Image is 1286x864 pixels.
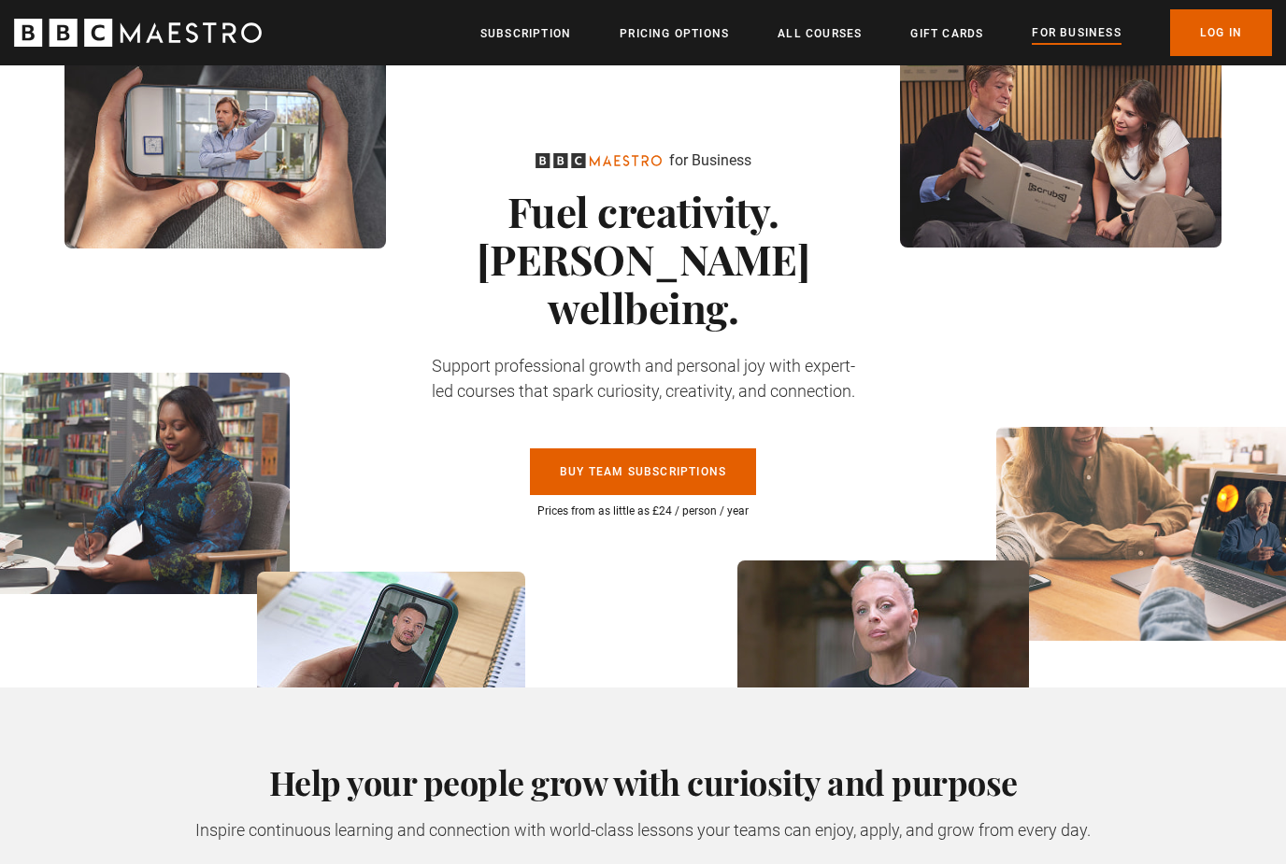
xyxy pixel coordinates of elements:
[14,19,262,47] svg: BBC Maestro
[536,153,662,168] svg: BBC Maestro
[86,817,1200,843] p: Inspire continuous learning and connection with world-class lessons your teams can enjoy, apply, ...
[530,448,756,495] a: Buy Team Subscriptions
[620,24,729,43] a: Pricing Options
[910,24,983,43] a: Gift Cards
[86,762,1200,801] h2: Help your people grow with curiosity and purpose
[778,24,862,43] a: All Courses
[480,9,1272,56] nav: Primary
[1170,9,1272,56] a: Log In
[1032,23,1121,44] a: For business
[669,149,751,172] p: for Business
[423,187,863,331] h1: Fuel creativity. [PERSON_NAME] wellbeing.
[423,353,863,404] p: Support professional growth and personal joy with expert-led courses that spark curiosity, creati...
[480,24,571,43] a: Subscription
[423,503,863,519] p: Prices from as little as £24 / person / year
